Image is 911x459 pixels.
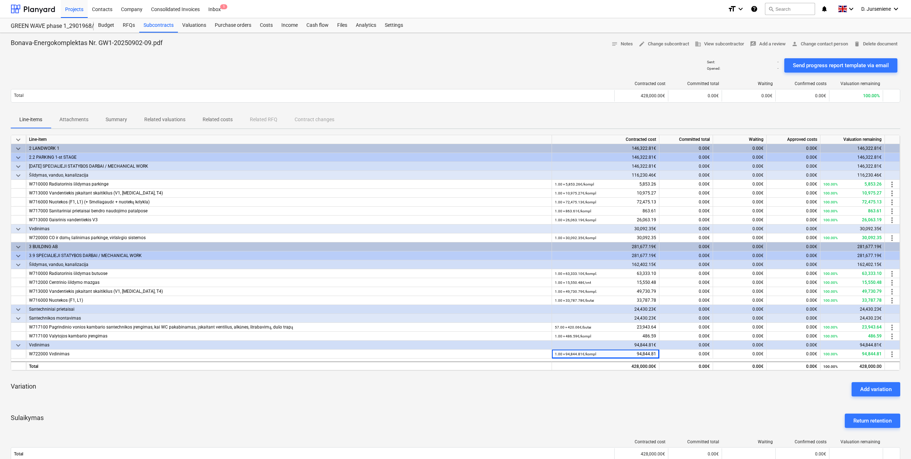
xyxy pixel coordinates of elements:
small: 100.00% [823,290,838,293]
a: Income [277,18,302,33]
span: delete [854,41,860,47]
span: more_vert [888,180,896,189]
div: 30,092.35€ [552,224,659,233]
span: keyboard_arrow_down [14,162,23,171]
div: Committed total [671,81,719,86]
div: Valuations [178,18,210,33]
div: 0.00€ [767,242,820,251]
div: 33,787.78 [823,296,882,305]
span: D. Jurseniene [861,6,891,12]
div: 486.59 [823,332,882,341]
span: 0.00€ [806,182,817,187]
div: 162,402.15€ [820,260,885,269]
div: W716000 Nuotekos (F1, L1) (+ Smėliagaudė + nuotekų kėlykla) [29,198,549,207]
div: Committed total [671,439,719,444]
span: more_vert [888,278,896,287]
span: 0.00€ [699,351,710,356]
span: 0.00€ [806,289,817,294]
span: keyboard_arrow_down [14,243,23,251]
div: Confirmed costs [779,81,827,86]
span: keyboard_arrow_down [14,314,23,323]
span: business [695,41,701,47]
div: 24,430.23€ [552,314,659,323]
i: keyboard_arrow_down [736,5,745,13]
span: keyboard_arrow_down [14,341,23,350]
div: W710000 Radiatorinis šildymas parkinge [29,180,549,189]
span: more_vert [888,207,896,216]
span: 0.00€ [806,280,817,285]
p: Related valuations [144,116,185,123]
span: Change contact person [791,40,848,48]
span: 0.00€ [699,199,710,204]
div: 2.2 PARKING 1-st STAGE [29,153,549,162]
p: Sulaikymas [11,414,44,428]
span: search [768,6,774,12]
small: 100.00% [823,200,838,204]
small: 1.00 × 10,975.27€ / kompl [555,191,596,195]
div: W717100 Pagrindinio vonios kambario santechnikos įrengimas, kai WC pakabinamas, įskaitant ventili... [29,323,549,332]
div: 94,844.81 [823,350,882,359]
a: Settings [381,18,407,33]
span: 0.00€ [806,217,817,222]
div: 10,975.27 [823,189,882,198]
div: 0.00€ [713,153,767,162]
div: Total [26,361,552,370]
div: Šildymas, vanduo, kanalizacija [29,260,549,269]
p: Attachments [59,116,88,123]
p: Variation [11,382,36,391]
div: 428,000.00€ [552,361,659,370]
span: 0.00€ [752,298,764,303]
div: 0.00€ [713,224,767,233]
div: 10,975.27 [555,189,656,198]
div: 146,322.81€ [820,162,885,171]
span: 0.00€ [708,93,719,98]
small: 1.00 × 63,333.10€ / kompl. [555,272,597,276]
div: 0.00€ [713,144,767,153]
a: Costs [256,18,277,33]
span: 0.00€ [806,334,817,339]
div: 0.00€ [767,305,820,314]
div: 281,677.19€ [820,242,885,251]
span: rate_review [750,41,756,47]
span: more_vert [888,270,896,278]
div: 0.00€ [659,171,713,180]
div: 146,322.81€ [552,153,659,162]
span: more_vert [888,332,896,341]
span: 1 [220,4,227,9]
div: 428,000.00 [823,362,882,371]
i: Knowledge base [751,5,758,13]
span: 0.00€ [752,325,764,330]
div: 0.00€ [659,260,713,269]
div: Chat Widget [875,425,911,459]
button: Add variation [852,382,900,396]
div: 0.00€ [659,314,713,323]
div: Approved costs [767,135,820,144]
div: 0.00€ [659,153,713,162]
div: RFQs [118,18,139,33]
span: 100.00% [863,93,880,98]
span: 0.00€ [699,334,710,339]
span: 0.00€ [699,325,710,330]
a: Subcontracts [139,18,178,33]
div: Santechniniai prietaisai [29,305,549,314]
div: 3.9 SPECIALIEJI STATYBOS DARBAI / MECHANICAL WORK [29,251,549,260]
div: 24,430.23€ [820,314,885,323]
p: Summary [106,116,127,123]
div: 72,475.13 [823,198,882,207]
div: 146,322.81€ [820,144,885,153]
div: 94,844.81€ [552,341,659,350]
div: 0.00€ [659,341,713,350]
div: 0.00€ [767,341,820,350]
div: 24,430.23€ [552,305,659,314]
span: Add a review [750,40,786,48]
span: 0.00€ [752,351,764,356]
button: Change subcontract [636,39,692,50]
small: 100.00% [823,272,838,276]
button: Change contact person [789,39,851,50]
small: 1.00 × 72,475.13€ / kompl [555,200,596,204]
span: 0.00€ [806,208,817,213]
small: 1.00 × 5,853.26€ / kompl [555,182,594,186]
small: 100.00% [823,334,838,338]
span: 0.00€ [815,93,826,98]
